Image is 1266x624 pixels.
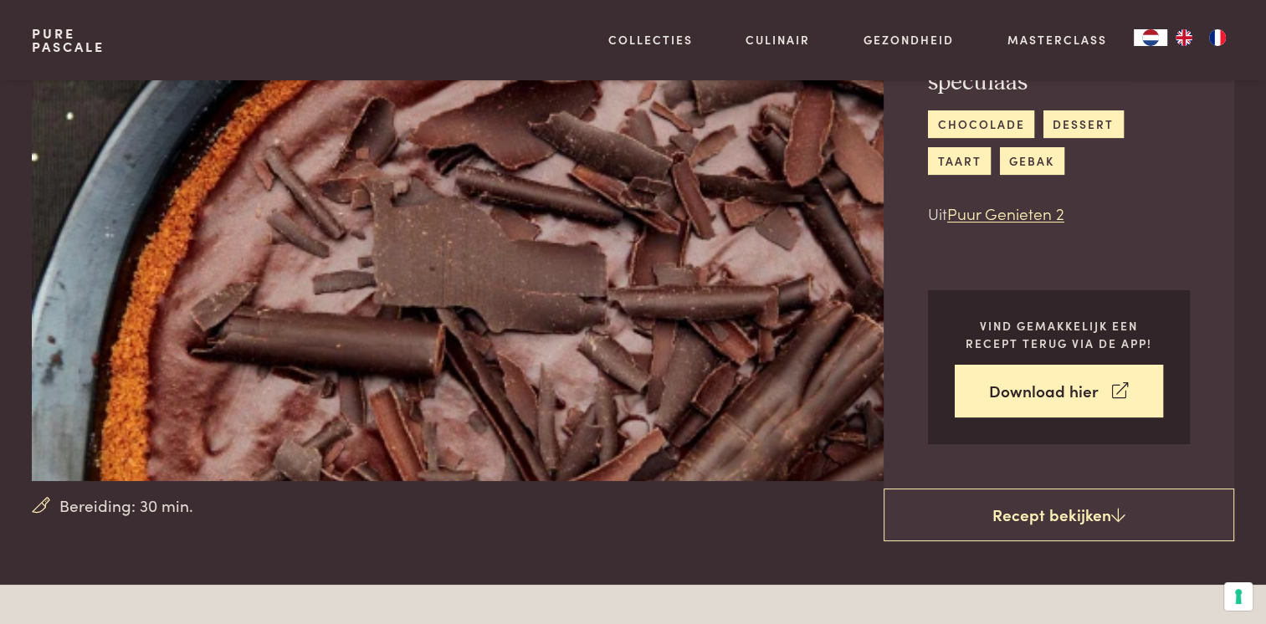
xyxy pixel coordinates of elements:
a: taart [928,147,991,175]
a: chocolade [928,110,1034,138]
a: Puur Genieten 2 [947,202,1064,224]
a: PurePascale [32,27,105,54]
a: Culinair [746,31,810,49]
a: Collecties [608,31,693,49]
a: EN [1167,29,1201,46]
a: FR [1201,29,1234,46]
a: Masterclass [1007,31,1107,49]
p: Uit [928,202,1190,226]
button: Uw voorkeuren voor toestemming voor trackingtechnologieën [1224,582,1253,611]
aside: Language selected: Nederlands [1134,29,1234,46]
a: Recept bekijken [884,488,1234,542]
span: Bereiding: 30 min. [59,494,193,518]
a: NL [1134,29,1167,46]
a: Gezondheid [864,31,954,49]
a: gebak [1000,147,1064,175]
ul: Language list [1167,29,1234,46]
p: Vind gemakkelijk een recept terug via de app! [955,317,1163,351]
div: Language [1134,29,1167,46]
a: Download hier [955,365,1163,417]
a: dessert [1043,110,1124,138]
